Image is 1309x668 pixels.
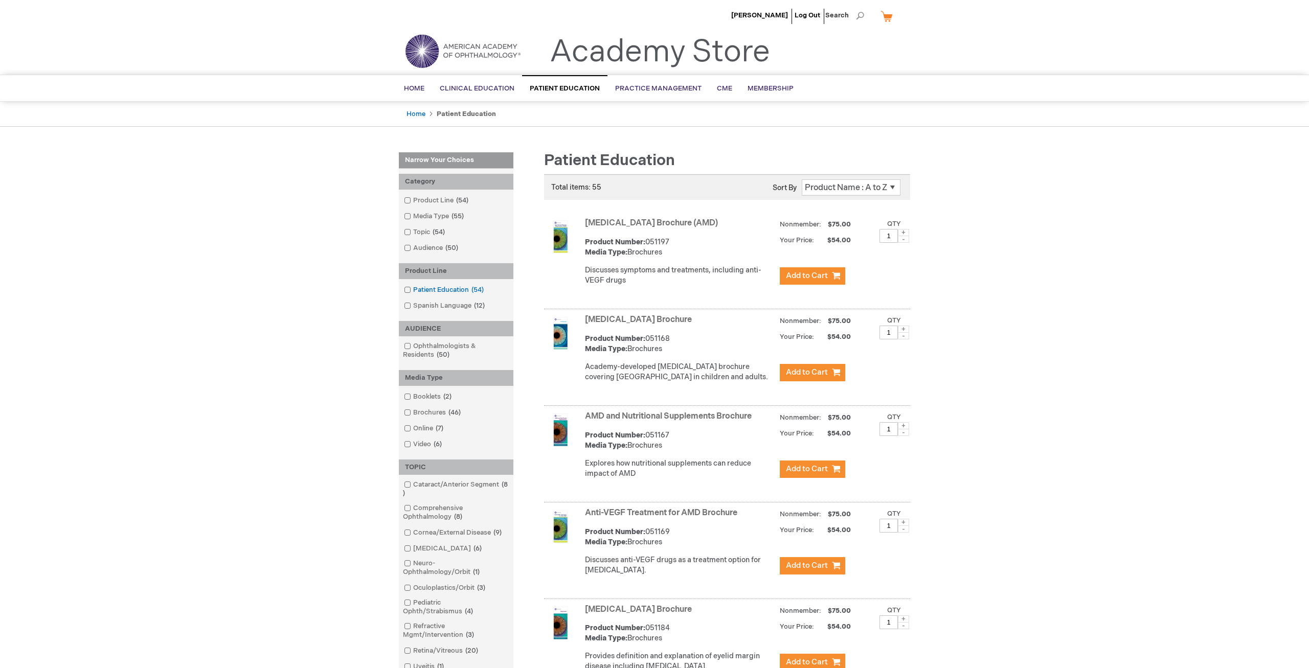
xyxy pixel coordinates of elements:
[471,544,484,552] span: 6
[879,229,898,243] input: Qty
[826,317,852,325] span: $75.00
[470,568,482,576] span: 1
[437,110,496,118] strong: Patient Education
[780,557,845,574] button: Add to Cart
[826,510,852,518] span: $75.00
[452,513,465,521] span: 8
[879,422,898,436] input: Qty
[434,351,452,359] span: 50
[585,248,627,257] strong: Media Type:
[433,424,446,432] span: 7
[399,370,513,386] div: Media Type
[615,84,702,93] span: Practice Management
[401,440,446,449] a: Video6
[816,333,852,341] span: $54.00
[401,544,486,554] a: [MEDICAL_DATA]6
[780,508,821,521] strong: Nonmember:
[795,11,820,19] a: Log Out
[887,220,901,228] label: Qty
[780,411,821,424] strong: Nonmember:
[780,526,814,534] strong: Your Price:
[449,212,466,220] span: 55
[585,334,645,343] strong: Product Number:
[441,393,454,401] span: 2
[825,5,864,26] span: Search
[551,183,601,192] span: Total items: 55
[401,424,447,433] a: Online7
[786,464,828,474] span: Add to Cart
[826,220,852,228] span: $75.00
[544,413,577,446] img: AMD and Nutritional Supplements Brochure
[401,646,482,656] a: Retina/Vitreous20
[786,561,828,570] span: Add to Cart
[401,243,462,253] a: Audience50
[585,315,692,325] a: [MEDICAL_DATA] Brochure
[773,183,797,192] label: Sort By
[887,606,901,614] label: Qty
[816,429,852,437] span: $54.00
[469,286,486,294] span: 54
[585,431,645,440] strong: Product Number:
[786,367,828,377] span: Add to Cart
[401,480,511,498] a: Cataract/Anterior Segment8
[399,321,513,337] div: AUDIENCE
[717,84,732,93] span: CME
[780,364,845,381] button: Add to Cart
[544,220,577,253] img: Age-Related Macular Degeneration Brochure (AMD)
[780,429,814,437] strong: Your Price:
[401,392,456,402] a: Booklets2
[399,263,513,279] div: Product Line
[401,598,511,616] a: Pediatric Ophth/Strabismus4
[403,480,508,497] span: 8
[879,519,898,533] input: Qty
[399,459,513,475] div: TOPIC
[463,631,477,639] span: 3
[491,528,504,537] span: 9
[475,584,488,592] span: 3
[816,236,852,244] span: $54.00
[399,152,513,169] strong: Narrow Your Choices
[544,607,577,639] img: Blepharitis Brochure
[585,634,627,642] strong: Media Type:
[585,334,775,354] div: 051168 Brochures
[401,503,511,522] a: Comprehensive Ophthalmology8
[401,408,465,418] a: Brochures46
[407,110,425,118] a: Home
[471,302,487,310] span: 12
[550,34,770,71] a: Academy Store
[585,237,775,258] div: 051197 Brochures
[399,174,513,190] div: Category
[401,301,489,311] a: Spanish Language12
[780,605,821,617] strong: Nonmember:
[443,244,461,252] span: 50
[401,528,506,538] a: Cornea/External Disease9
[585,555,775,575] div: Discusses anti-VEGF drugs as a treatment option for [MEDICAL_DATA].
[585,218,718,228] a: [MEDICAL_DATA] Brochure (AMD)
[544,317,577,350] img: Amblyopia Brochure
[780,460,845,478] button: Add to Cart
[786,271,828,281] span: Add to Cart
[731,11,788,19] span: [PERSON_NAME]
[431,440,444,448] span: 6
[816,526,852,534] span: $54.00
[401,196,472,205] a: Product Line54
[401,583,489,593] a: Oculoplastics/Orbit3
[585,344,627,353] strong: Media Type:
[463,647,481,655] span: 20
[826,607,852,615] span: $75.00
[816,623,852,631] span: $54.00
[585,265,775,286] p: Discusses symptoms and treatments, including anti-VEGF drugs
[440,84,514,93] span: Clinical Education
[585,430,775,451] div: 051167 Brochures
[887,510,901,518] label: Qty
[585,538,627,546] strong: Media Type:
[585,508,737,518] a: Anti-VEGF Treatment for AMD Brochure
[462,607,476,615] span: 4
[585,605,692,614] a: [MEDICAL_DATA] Brochure
[585,623,775,643] div: 051184 Brochures
[404,84,424,93] span: Home
[585,527,775,547] div: 051169 Brochures
[585,624,645,632] strong: Product Number:
[826,413,852,422] span: $75.00
[401,621,511,640] a: Refractive Mgmt/Intervention3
